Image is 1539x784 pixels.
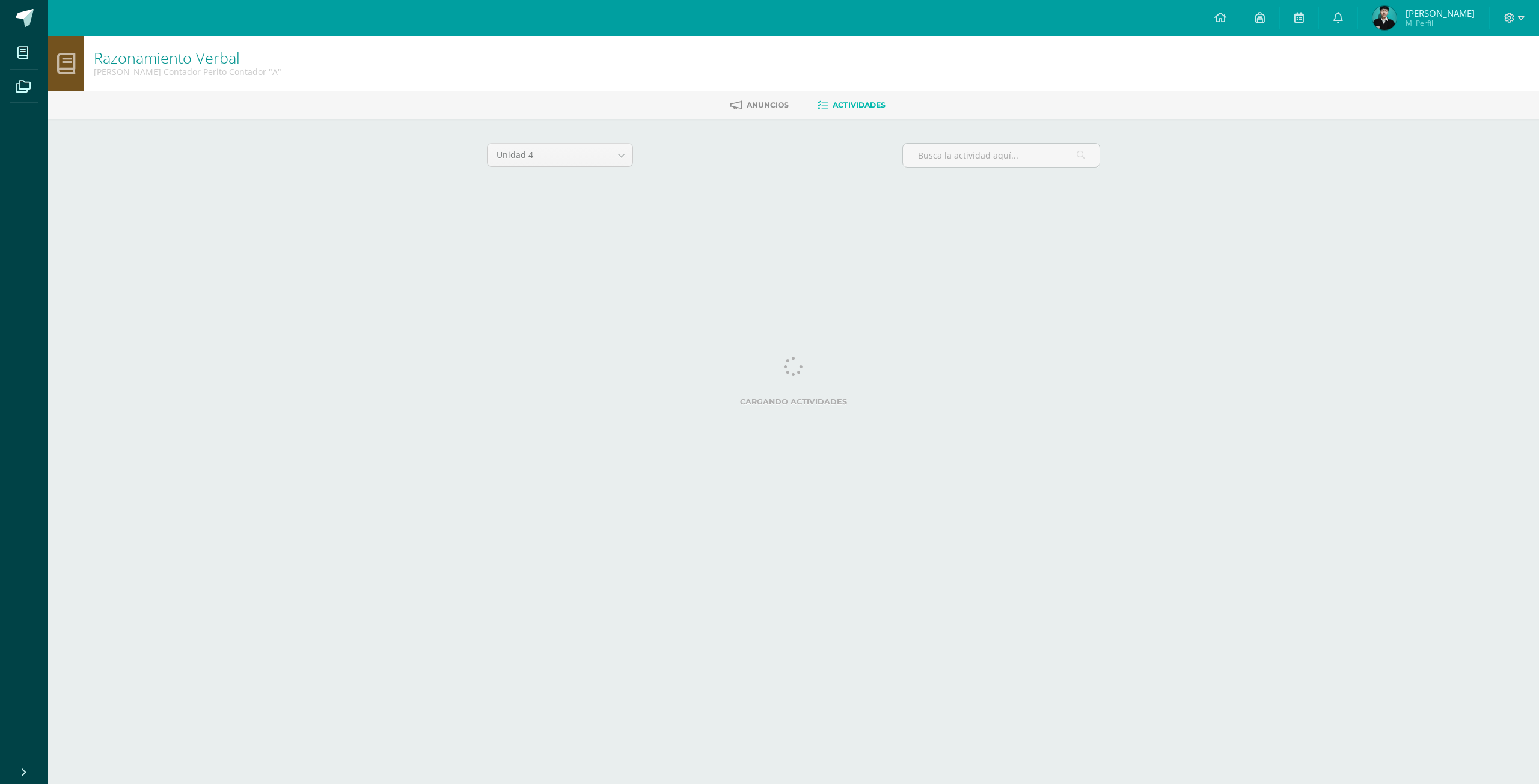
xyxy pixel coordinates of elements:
[1372,6,1397,30] img: e401590f33fde276286c4d91fe130f53.png
[730,96,789,115] a: Anuncios
[497,144,601,166] span: Unidad 4
[94,47,240,68] a: Razonamiento Verbal
[818,96,886,115] a: Actividades
[94,49,281,66] h1: Razonamiento Verbal
[94,66,281,77] div: Quinto Perito Contador Perito Contador 'A'
[903,144,1100,167] input: Busca la actividad aquí...
[1406,18,1475,28] span: Mi Perfil
[488,144,632,166] a: Unidad 4
[747,100,789,109] span: Anuncios
[487,397,1100,406] label: Cargando actividades
[1406,7,1475,19] span: [PERSON_NAME]
[833,100,886,109] span: Actividades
